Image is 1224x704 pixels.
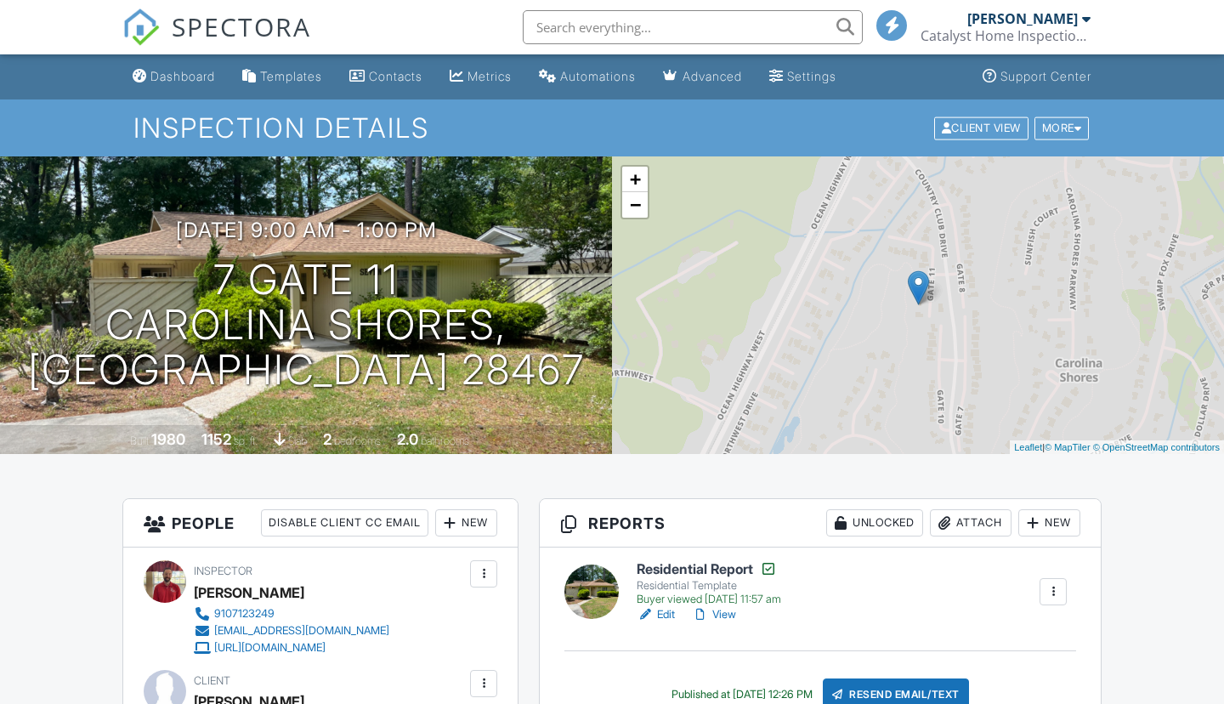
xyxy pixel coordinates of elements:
[288,434,307,447] span: slab
[214,624,389,638] div: [EMAIL_ADDRESS][DOMAIN_NAME]
[532,61,643,93] a: Automations (Basic)
[560,69,636,83] div: Automations
[176,219,437,241] h3: [DATE] 9:00 am - 1:00 pm
[201,430,231,448] div: 1152
[126,61,222,93] a: Dashboard
[323,430,331,448] div: 2
[421,434,469,447] span: bathrooms
[235,61,329,93] a: Templates
[133,113,1091,143] h1: Inspection Details
[467,69,512,83] div: Metrics
[930,509,1011,537] div: Attach
[1093,442,1220,452] a: © OpenStreetMap contributors
[921,27,1091,44] div: Catalyst Home Inspections LLC
[397,430,418,448] div: 2.0
[27,258,585,392] h1: 7 Gate 11 Carolina Shores, [GEOGRAPHIC_DATA] 28467
[656,61,749,93] a: Advanced
[540,499,1101,548] h3: Reports
[123,499,518,548] h3: People
[762,61,843,93] a: Settings
[194,605,389,622] a: 9107123249
[787,69,836,83] div: Settings
[214,607,275,621] div: 9107123249
[622,192,648,218] a: Zoom out
[343,61,429,93] a: Contacts
[435,509,497,537] div: New
[1018,509,1080,537] div: New
[214,641,326,655] div: [URL][DOMAIN_NAME]
[261,509,428,537] div: Disable Client CC Email
[523,10,863,44] input: Search everything...
[637,606,675,623] a: Edit
[234,434,258,447] span: sq. ft.
[826,509,923,537] div: Unlocked
[683,69,742,83] div: Advanced
[671,688,813,701] div: Published at [DATE] 12:26 PM
[194,622,389,639] a: [EMAIL_ADDRESS][DOMAIN_NAME]
[637,560,781,606] a: Residential Report Residential Template Buyer viewed [DATE] 11:57 am
[1014,442,1042,452] a: Leaflet
[194,674,230,687] span: Client
[637,593,781,606] div: Buyer viewed [DATE] 11:57 am
[260,69,322,83] div: Templates
[692,606,736,623] a: View
[334,434,381,447] span: bedrooms
[1010,440,1224,455] div: |
[122,23,311,59] a: SPECTORA
[622,167,648,192] a: Zoom in
[443,61,518,93] a: Metrics
[194,639,389,656] a: [URL][DOMAIN_NAME]
[967,10,1078,27] div: [PERSON_NAME]
[934,116,1028,139] div: Client View
[150,69,215,83] div: Dashboard
[1000,69,1091,83] div: Support Center
[172,9,311,44] span: SPECTORA
[130,434,149,447] span: Built
[976,61,1098,93] a: Support Center
[151,430,185,448] div: 1980
[194,565,252,577] span: Inspector
[1045,442,1091,452] a: © MapTiler
[122,9,160,46] img: The Best Home Inspection Software - Spectora
[1034,116,1090,139] div: More
[369,69,422,83] div: Contacts
[637,560,781,577] h6: Residential Report
[637,579,781,593] div: Residential Template
[194,580,304,605] div: [PERSON_NAME]
[932,121,1033,133] a: Client View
